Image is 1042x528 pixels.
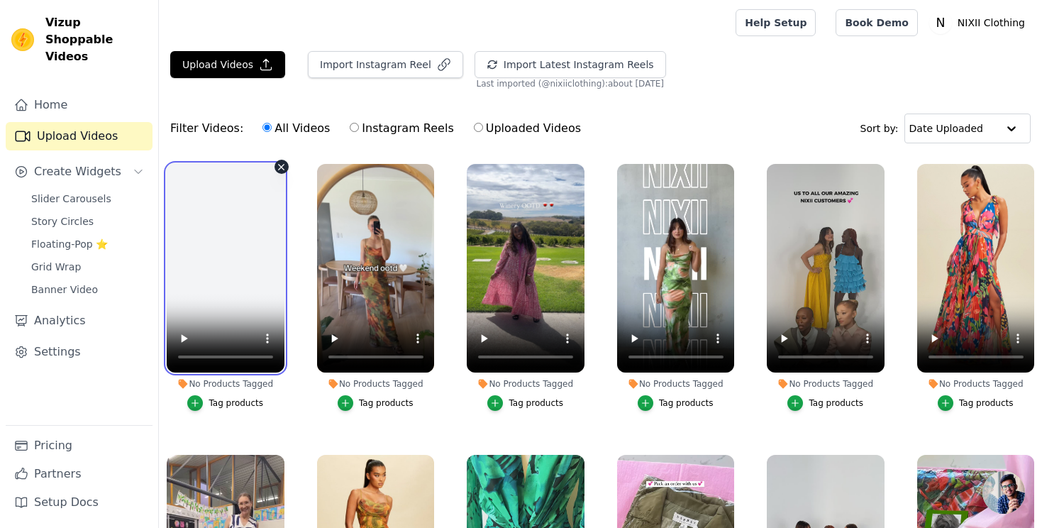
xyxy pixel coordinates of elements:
div: No Products Tagged [617,378,735,390]
button: Tag products [938,395,1014,411]
div: No Products Tagged [167,378,284,390]
div: Tag products [659,397,714,409]
div: Tag products [509,397,563,409]
input: Instagram Reels [350,123,359,132]
button: Tag products [487,395,563,411]
button: Tag products [187,395,263,411]
div: No Products Tagged [767,378,885,390]
button: Video Delete [275,160,289,174]
button: Tag products [787,395,863,411]
a: Upload Videos [6,122,153,150]
button: Tag products [638,395,714,411]
span: Slider Carousels [31,192,111,206]
input: Uploaded Videos [474,123,483,132]
a: Setup Docs [6,488,153,517]
a: Story Circles [23,211,153,231]
a: Settings [6,338,153,366]
a: Floating-Pop ⭐ [23,234,153,254]
div: Tag products [209,397,263,409]
a: Pricing [6,431,153,460]
div: Tag products [959,397,1014,409]
span: Story Circles [31,214,94,229]
a: Analytics [6,307,153,335]
label: All Videos [262,119,331,138]
button: Upload Videos [170,51,285,78]
label: Instagram Reels [349,119,454,138]
button: Import Instagram Reel [308,51,463,78]
div: Sort by: [860,114,1031,143]
span: Floating-Pop ⭐ [31,237,108,251]
a: Banner Video [23,280,153,299]
img: Vizup [11,28,34,51]
input: All Videos [262,123,272,132]
a: Home [6,91,153,119]
span: Vizup Shoppable Videos [45,14,147,65]
div: No Products Tagged [917,378,1035,390]
button: Tag products [338,395,414,411]
span: Banner Video [31,282,98,297]
div: No Products Tagged [467,378,584,390]
div: No Products Tagged [317,378,435,390]
a: Help Setup [736,9,816,36]
a: Partners [6,460,153,488]
a: Slider Carousels [23,189,153,209]
div: Filter Videos: [170,112,589,145]
span: Create Widgets [34,163,121,180]
p: NIXII Clothing [952,10,1031,35]
a: Book Demo [836,9,917,36]
button: Create Widgets [6,158,153,186]
span: Last imported (@ nixiiclothing ): about [DATE] [476,78,664,89]
div: Tag products [359,397,414,409]
text: N [936,16,945,30]
button: N NIXII Clothing [929,10,1031,35]
label: Uploaded Videos [473,119,582,138]
div: Open chat [982,471,1025,514]
span: Grid Wrap [31,260,81,274]
a: Grid Wrap [23,257,153,277]
button: Import Latest Instagram Reels [475,51,666,78]
div: Tag products [809,397,863,409]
